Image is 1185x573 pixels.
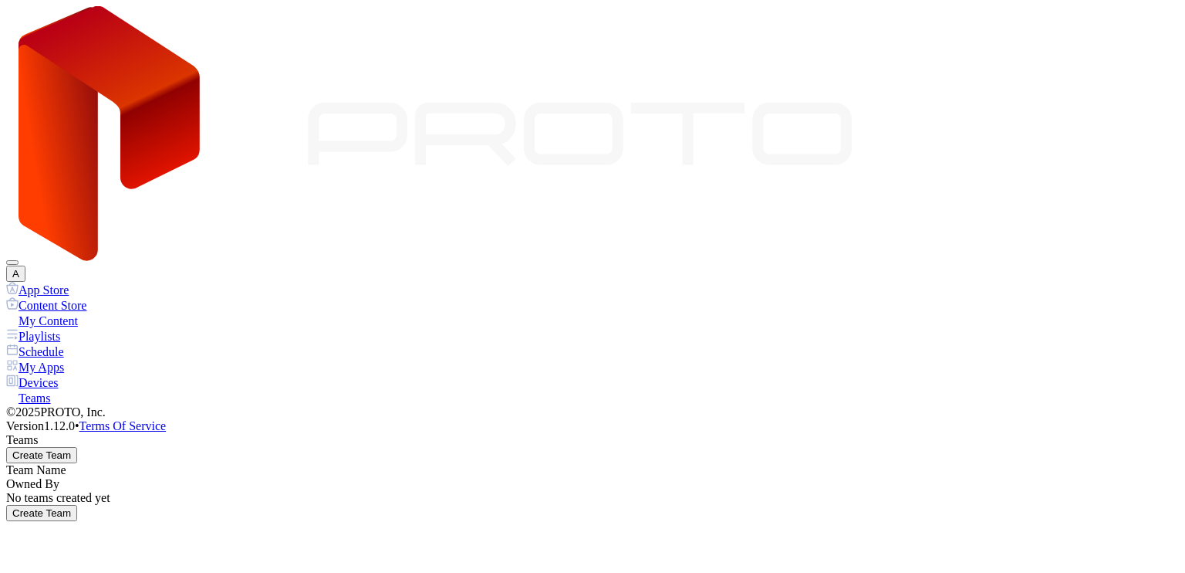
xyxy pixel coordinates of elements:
[6,328,1179,344] a: Playlists
[6,359,1179,375] a: My Apps
[6,313,1179,328] a: My Content
[6,266,25,282] button: A
[6,405,1179,419] div: © 2025 PROTO, Inc.
[6,390,1179,405] a: Teams
[6,282,1179,297] a: App Store
[6,491,1179,505] div: No teams created yet
[79,419,167,432] a: Terms Of Service
[6,375,1179,390] a: Devices
[6,344,1179,359] a: Schedule
[6,297,1179,313] a: Content Store
[6,447,77,463] button: Create Team
[6,505,77,521] button: Create Team
[12,507,71,519] div: Create Team
[12,449,71,461] div: Create Team
[6,419,79,432] span: Version 1.12.0 •
[6,463,1179,477] div: Team Name
[6,433,1179,447] div: Teams
[6,477,1179,491] div: Owned By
